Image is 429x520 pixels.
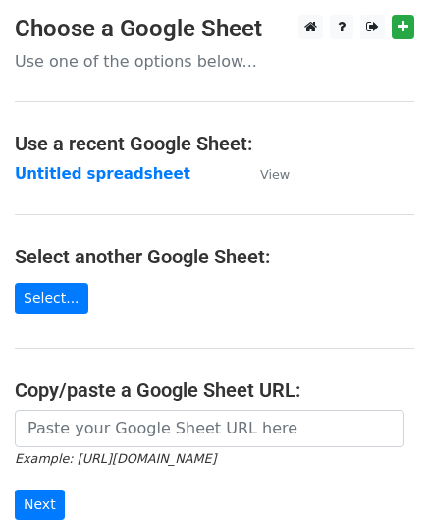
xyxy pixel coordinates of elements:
small: Example: [URL][DOMAIN_NAME] [15,451,216,466]
a: Untitled spreadsheet [15,165,190,183]
h3: Choose a Google Sheet [15,15,414,43]
h4: Select another Google Sheet: [15,245,414,268]
a: View [241,165,290,183]
small: View [260,167,290,182]
a: Select... [15,283,88,314]
input: Paste your Google Sheet URL here [15,410,404,447]
input: Next [15,490,65,520]
p: Use one of the options below... [15,51,414,72]
h4: Copy/paste a Google Sheet URL: [15,378,414,402]
h4: Use a recent Google Sheet: [15,132,414,155]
